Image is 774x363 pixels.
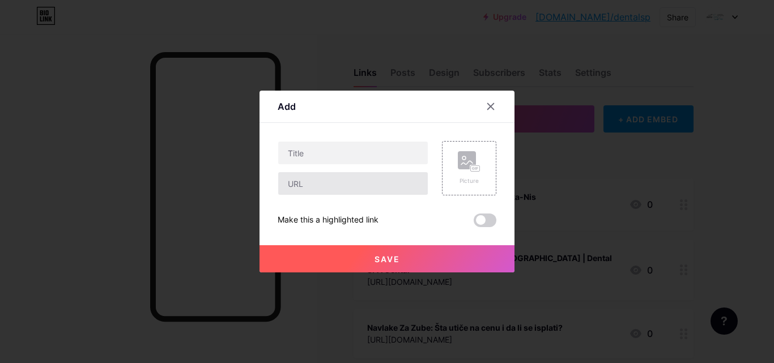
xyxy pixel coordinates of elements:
div: Make this a highlighted link [278,213,379,227]
div: Picture [458,177,480,185]
div: Add [278,100,296,113]
span: Save [375,254,400,264]
button: Save [260,245,514,272]
input: Title [278,142,428,164]
input: URL [278,172,428,195]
